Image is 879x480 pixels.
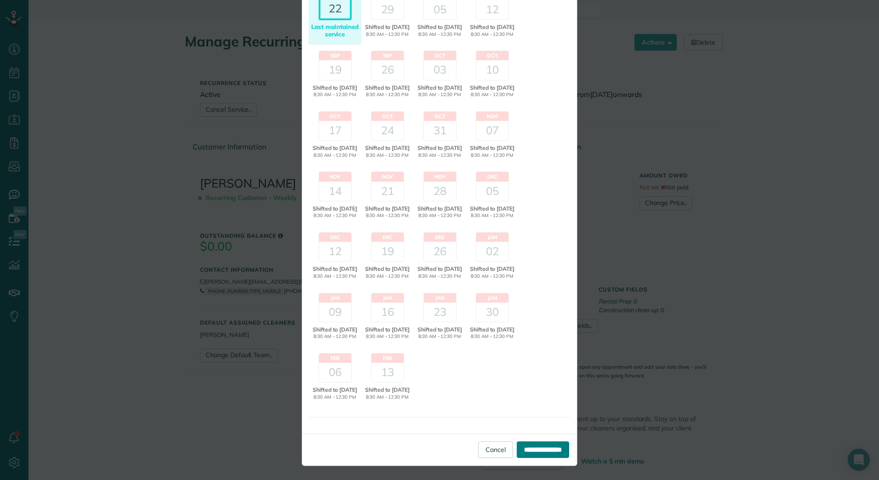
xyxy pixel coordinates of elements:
span: 8:30 AM - 12:30 PM [415,31,465,38]
div: 05 [476,182,508,201]
span: 8:30 AM - 12:30 PM [310,152,360,159]
span: Shifted to [DATE] [310,84,360,92]
span: Shifted to [DATE] [467,205,517,213]
header: Oct [371,112,404,121]
span: 8:30 AM - 12:30 PM [362,273,412,280]
header: Feb [371,354,404,363]
span: 8:30 AM - 12:30 PM [362,152,412,159]
span: Shifted to [DATE] [310,144,360,152]
span: Shifted to [DATE] [415,84,465,92]
span: Shifted to [DATE] [467,23,517,31]
div: 19 [371,242,404,261]
span: Shifted to [DATE] [310,265,360,273]
span: 8:30 AM - 12:30 PM [310,333,360,340]
span: 8:30 AM - 12:30 PM [467,91,517,98]
span: Shifted to [DATE] [362,326,412,334]
span: Shifted to [DATE] [415,23,465,31]
div: 24 [371,121,404,140]
span: Shifted to [DATE] [362,23,412,31]
div: 23 [424,303,456,322]
span: 8:30 AM - 12:30 PM [467,152,517,159]
span: 8:30 AM - 12:30 PM [467,212,517,219]
span: Shifted to [DATE] [362,205,412,213]
a: Cancel [478,441,513,458]
span: 8:30 AM - 12:30 PM [362,333,412,340]
span: 8:30 AM - 12:30 PM [467,31,517,38]
span: Shifted to [DATE] [467,144,517,152]
div: 21 [371,182,404,201]
span: Shifted to [DATE] [362,144,412,152]
span: 8:30 AM - 12:30 PM [415,333,465,340]
div: 09 [319,303,351,322]
div: 14 [319,182,351,201]
header: Feb [319,354,351,363]
span: 8:30 AM - 12:30 PM [467,333,517,340]
span: 8:30 AM - 12:30 PM [362,394,412,401]
div: 31 [424,121,456,140]
span: Shifted to [DATE] [415,144,465,152]
header: Nov [319,172,351,181]
header: Dec [371,233,404,242]
header: Dec [476,172,508,181]
span: Shifted to [DATE] [362,386,412,394]
div: 16 [371,303,404,322]
span: 8:30 AM - 12:30 PM [467,273,517,280]
header: Dec [319,233,351,242]
div: 26 [424,242,456,261]
span: Shifted to [DATE] [310,326,360,334]
span: Shifted to [DATE] [467,265,517,273]
span: Shifted to [DATE] [362,265,412,273]
header: Jan [319,293,351,303]
span: Shifted to [DATE] [415,265,465,273]
div: 19 [319,60,351,80]
div: 03 [424,60,456,80]
div: 10 [476,60,508,80]
header: Nov [371,172,404,181]
div: 17 [319,121,351,140]
header: Oct [424,112,456,121]
header: Sep [319,51,351,60]
header: Sep [371,51,404,60]
span: 8:30 AM - 12:30 PM [362,31,412,38]
header: Jan [424,293,456,303]
header: Jan [476,233,508,242]
div: 12 [319,242,351,261]
span: 8:30 AM - 12:30 PM [415,91,465,98]
div: 30 [476,303,508,322]
span: Shifted to [DATE] [467,84,517,92]
header: Nov [424,172,456,181]
header: Jan [371,293,404,303]
span: 8:30 AM - 12:30 PM [415,152,465,159]
span: 8:30 AM - 12:30 PM [310,212,360,219]
header: Jan [476,293,508,303]
div: 06 [319,363,351,382]
div: Last maintained service [310,23,360,38]
span: 8:30 AM - 12:30 PM [310,91,360,98]
header: Dec [424,233,456,242]
div: 07 [476,121,508,140]
span: Shifted to [DATE] [310,386,360,394]
span: Shifted to [DATE] [415,205,465,213]
span: 8:30 AM - 12:30 PM [310,273,360,280]
span: 8:30 AM - 12:30 PM [415,212,465,219]
span: 8:30 AM - 12:30 PM [310,394,360,401]
div: 13 [371,363,404,382]
div: 26 [371,60,404,80]
span: Shifted to [DATE] [310,205,360,213]
div: 28 [424,182,456,201]
header: Oct [319,112,351,121]
header: Oct [424,51,456,60]
header: Nov [476,112,508,121]
header: Oct [476,51,508,60]
span: Shifted to [DATE] [415,326,465,334]
span: 8:30 AM - 12:30 PM [415,273,465,280]
span: Shifted to [DATE] [467,326,517,334]
span: Shifted to [DATE] [362,84,412,92]
span: 8:30 AM - 12:30 PM [362,212,412,219]
span: 8:30 AM - 12:30 PM [362,91,412,98]
div: 02 [476,242,508,261]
